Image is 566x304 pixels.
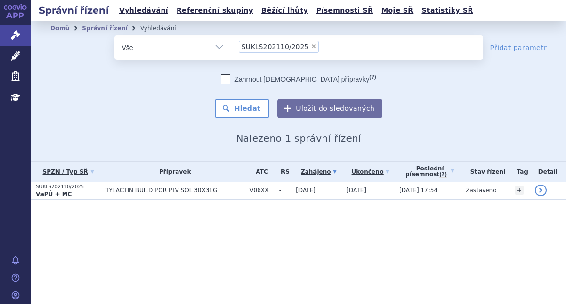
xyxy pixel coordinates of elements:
a: Poslednípísemnost(?) [399,162,461,182]
th: Přípravek [100,162,244,182]
span: - [279,187,291,194]
a: Ukončeno [346,165,394,179]
span: TYLACTIN BUILD POR PLV SOL 30X31G [105,187,244,194]
button: Hledat [215,99,270,118]
span: V06XX [249,187,275,194]
span: Zastaveno [466,187,496,194]
span: [DATE] [346,187,366,194]
abbr: (?) [369,74,376,80]
th: RS [275,162,291,182]
span: × [311,43,317,49]
h2: Správní řízení [31,3,116,17]
a: Běžící lhůty [259,4,311,17]
a: Přidat parametr [490,43,547,52]
abbr: (?) [439,172,447,178]
a: + [515,186,524,195]
button: Uložit do sledovaných [277,99,382,118]
label: Zahrnout [DEMOGRAPHIC_DATA] přípravky [221,74,376,84]
a: detail [535,185,547,196]
th: Stav řízení [461,162,510,182]
span: [DATE] 17:54 [399,187,437,194]
a: Vyhledávání [116,4,171,17]
span: [DATE] [296,187,316,194]
a: Moje SŘ [378,4,416,17]
th: ATC [244,162,275,182]
a: Správní řízení [82,25,128,32]
a: SPZN / Typ SŘ [36,165,100,179]
a: Písemnosti SŘ [313,4,376,17]
span: Nalezeno 1 správní řízení [236,133,361,144]
a: Referenční skupiny [174,4,256,17]
strong: VaPÚ + MC [36,191,72,198]
span: SUKLS202110/2025 [242,43,309,50]
th: Tag [510,162,530,182]
p: SUKLS202110/2025 [36,184,100,190]
a: Statistiky SŘ [419,4,476,17]
input: SUKLS202110/2025 [322,40,327,52]
a: Zahájeno [296,165,341,179]
a: Domů [50,25,69,32]
th: Detail [530,162,566,182]
li: Vyhledávání [140,21,189,35]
